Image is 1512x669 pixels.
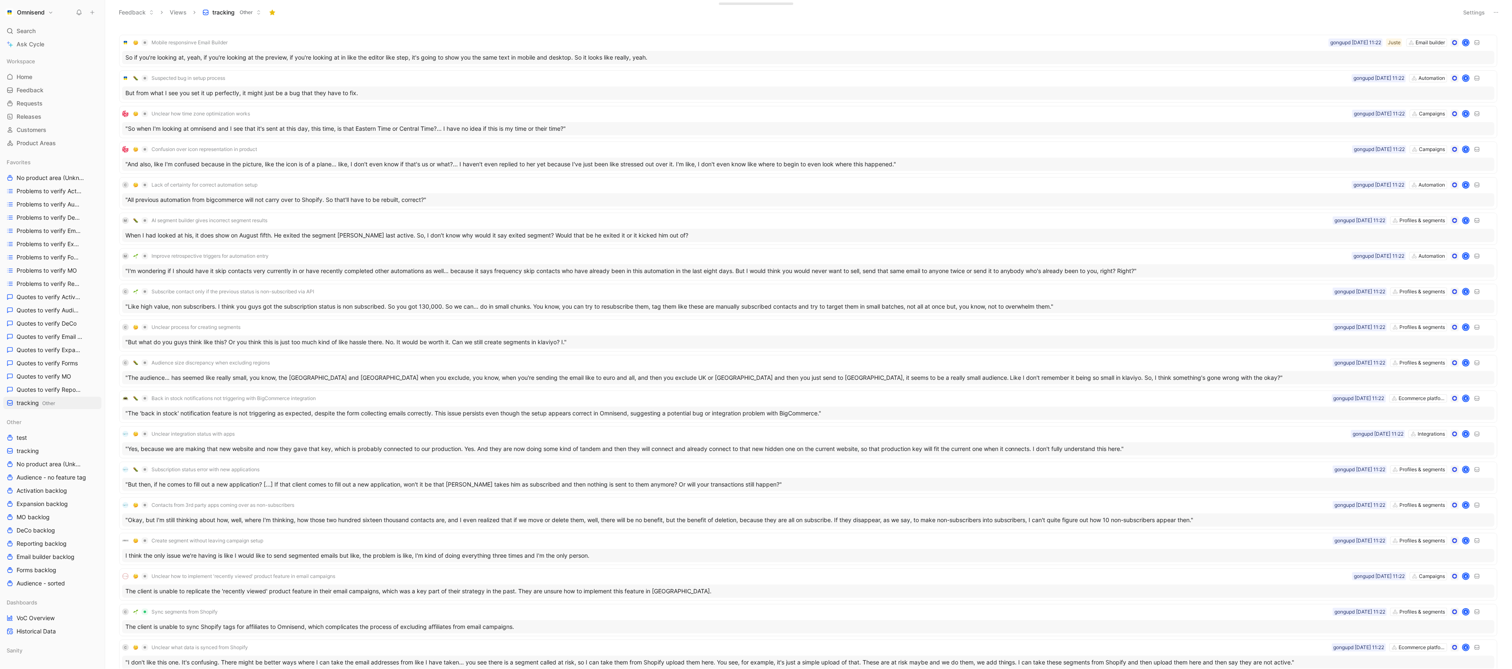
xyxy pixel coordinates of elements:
[130,287,317,297] button: 🌱Subscribe contact only if the previous status is non-subscribed via API
[1353,74,1404,82] div: gongupd [DATE] 11:22
[17,227,84,235] span: Problems to verify Email Builder
[119,70,1498,103] a: logo🐛Suspected bug in setup processAutomationgongupd [DATE] 11:22KBut from what I see you set it ...
[122,442,1495,456] div: "Yes, because we are making that new website and now they gave that key, which is probably connec...
[3,564,101,576] a: Forms backlog
[3,38,101,50] a: Ask Cycle
[17,500,68,508] span: Expansion backlog
[240,8,253,17] span: Other
[3,225,101,237] a: Problems to verify Email Builder
[1354,572,1405,580] div: gongupd [DATE] 11:22
[17,99,43,108] span: Requests
[151,288,314,295] span: Subscribe contact only if the previous status is non-subscribed via API
[1463,218,1469,223] div: K
[212,8,235,17] span: tracking
[133,182,138,187] img: 🤔
[1334,323,1385,331] div: gongupd [DATE] 11:22
[1334,501,1385,509] div: gongupd [DATE] 11:22
[119,106,1498,138] a: logo🤔Unclear how time zone optimization worksCampaignsgongupd [DATE] 11:22K"So when I'm looking a...
[3,238,101,250] a: Problems to verify Expansion
[1418,430,1445,438] div: Integrations
[130,322,243,332] button: 🤔Unclear process for creating segments
[1463,360,1469,366] div: K
[119,462,1498,494] a: logo🐛Subscription status error with new applicationsProfiles & segmentsgongupd [DATE] 11:22K"But ...
[151,75,225,82] span: Suspected bug in setup process
[17,86,43,94] span: Feedback
[122,360,129,366] div: C
[3,416,101,428] div: Other
[17,266,77,275] span: Problems to verify MO
[122,75,129,82] img: logo
[119,284,1498,316] a: C🌱Subscribe contact only if the previous status is non-subscribed via APIProfiles & segmentsgongu...
[3,304,101,317] a: Quotes to verify Audience
[1353,430,1404,438] div: gongupd [DATE] 11:22
[1463,75,1469,81] div: K
[17,566,56,574] span: Forms backlog
[1400,465,1445,474] div: Profiles & segments
[122,478,1495,491] div: "But then, if he comes to fill out a new application? [...] If that client comes to fill out a ne...
[17,240,83,248] span: Problems to verify Expansion
[17,372,71,381] span: Quotes to verify MO
[119,177,1498,209] a: C🤔Lack of certainty for correct automation setupAutomationgongupd [DATE] 11:22K"All previous auto...
[133,467,138,472] img: 🐛
[1400,537,1445,545] div: Profiles & segments
[1399,394,1445,403] div: Ecommerce platforms
[133,111,138,116] img: 🤔
[1419,572,1445,580] div: Campaigns
[17,213,80,222] span: Problems to verify DeCo
[166,6,190,19] button: Views
[151,395,316,402] span: Back in stock notifications not triggering with BigCommerce integration
[17,487,67,495] span: Activation backlog
[17,553,75,561] span: Email builder backlog
[3,331,101,343] a: Quotes to verify Email builder
[1463,467,1469,472] div: K
[1400,501,1445,509] div: Profiles & segments
[1354,110,1405,118] div: gongupd [DATE] 11:22
[3,344,101,356] a: Quotes to verify Expansion
[3,484,101,497] a: Activation backlog
[1463,40,1469,46] div: K
[151,146,257,153] span: Confusion over icon representation in product
[151,609,218,615] span: Sync segments from Shopify
[122,122,1495,135] div: "So when I'm looking at omnisend and I see that it's sent at this day, this time, is that Eastern...
[3,625,101,638] a: Historical Data
[130,393,319,403] button: 🐛Back in stock notifications not triggering with BigCommerce integration
[119,391,1498,423] a: logo🐛Back in stock notifications not triggering with BigCommerce integrationEcommerce platformsgo...
[3,370,101,383] a: Quotes to verify MO
[1334,288,1385,296] div: gongupd [DATE] 11:22
[151,431,235,437] span: Unclear integration status with apps
[151,502,294,508] span: Contacts from 3rd party apps coming over as non-subscribers
[17,39,44,49] span: Ask Cycle
[17,614,55,622] span: VoC Overview
[119,141,1498,174] a: logo🤔Confusion over icon representation in productCampaignsgongupd [DATE] 11:22K"And also, like I...
[122,336,1495,349] div: "But what do you guys think like this? Or you think this is just too much kind of like hassle the...
[133,218,138,223] img: 🐛
[1463,324,1469,330] div: K
[17,447,39,455] span: tracking
[3,596,101,638] div: DashboardsVoC OverviewHistorical Data
[3,211,101,224] a: Problems to verify DeCo
[3,198,101,211] a: Problems to verify Audience
[122,288,129,295] div: C
[122,217,129,224] div: M
[1399,643,1445,652] div: Ecommerce platforms
[151,573,335,580] span: Unclear how to implement 'recently viewed' product feature in email campaigns
[199,6,265,19] button: trackingOther
[1463,253,1469,259] div: K
[122,644,129,651] div: C
[151,360,270,366] span: Audience size discrepancy when excluding regions
[17,399,55,408] span: tracking
[119,533,1498,565] a: logo🤔Create segment without leaving campaign setupProfiles & segmentsgongupd [DATE] 11:22KI think...
[1334,643,1385,652] div: gongupd [DATE] 11:22
[3,55,101,67] div: Workspace
[122,229,1495,242] div: When I had looked at his, it does show on August fifth. He exited the segment [PERSON_NAME] last ...
[122,253,129,259] div: M
[17,280,82,288] span: Problems to verify Reporting
[133,609,138,614] img: 🌱
[1416,38,1445,47] div: Email builder
[17,306,82,314] span: Quotes to verify Audience
[17,319,77,328] span: Quotes to verify DeCo
[17,460,83,468] span: No product area (Unknowns)
[1463,146,1469,152] div: K
[17,293,82,301] span: Quotes to verify Activation
[122,264,1495,278] div: "I'm wondering if I should have it skip contacts very currently in or have recently completed oth...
